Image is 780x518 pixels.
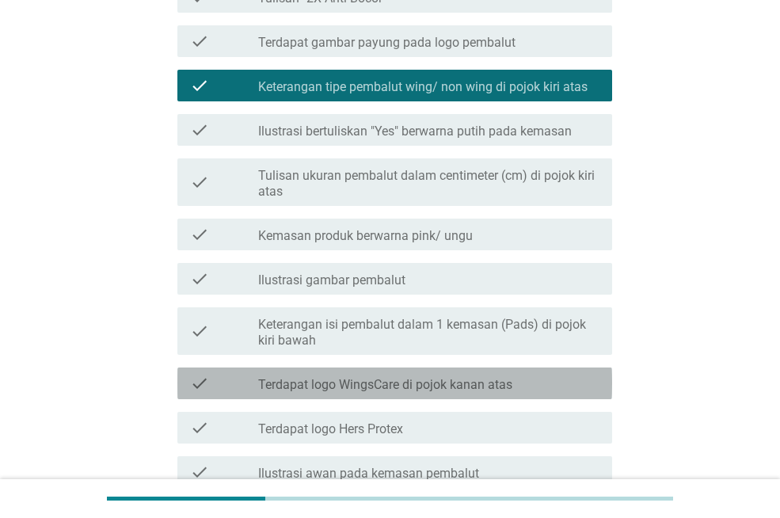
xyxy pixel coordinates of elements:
[258,466,479,482] label: Ilustrasi awan pada kemasan pembalut
[258,317,599,349] label: Keterangan isi pembalut dalam 1 kemasan (Pads) di pojok kiri bawah
[258,272,405,288] label: Ilustrasi gambar pembalut
[190,418,209,437] i: check
[190,76,209,95] i: check
[258,168,599,200] label: Tulisan ukuran pembalut dalam centimeter (cm) di pojok kiri atas
[190,314,209,349] i: check
[258,35,516,51] label: Terdapat gambar payung pada logo pembalut
[190,165,209,200] i: check
[190,225,209,244] i: check
[190,463,209,482] i: check
[190,374,209,393] i: check
[190,120,209,139] i: check
[190,32,209,51] i: check
[258,124,572,139] label: Ilustrasi bertuliskan "Yes" berwarna putih pada kemasan
[258,79,588,95] label: Keterangan tipe pembalut wing/ non wing di pojok kiri atas
[258,228,473,244] label: Kemasan produk berwarna pink/ ungu
[190,269,209,288] i: check
[258,421,403,437] label: Terdapat logo Hers Protex
[258,377,512,393] label: Terdapat logo WingsCare di pojok kanan atas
